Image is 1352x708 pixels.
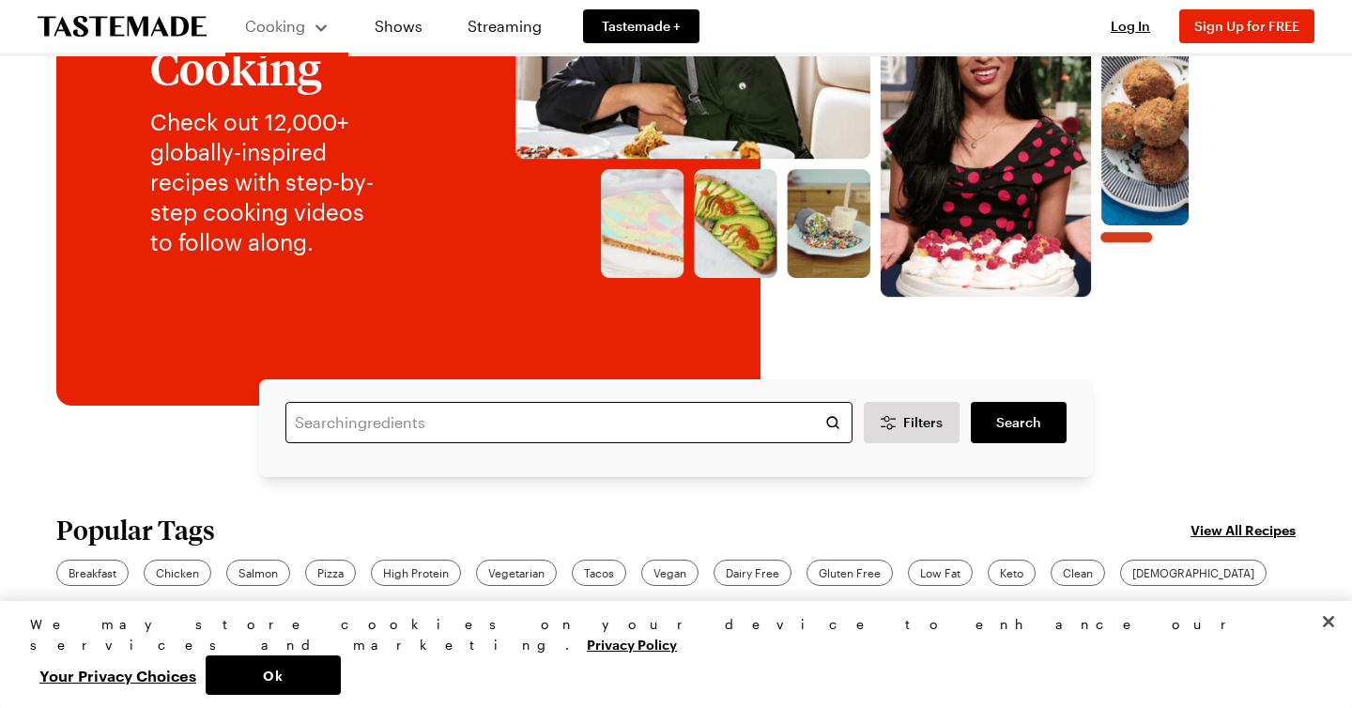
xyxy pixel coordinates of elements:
span: Dairy Free [726,564,779,581]
div: Privacy [30,614,1306,695]
button: Cooking [244,8,330,45]
a: Tastemade + [583,9,699,43]
button: Desktop filters [864,402,960,443]
a: Clean [1051,560,1105,586]
button: Ok [206,655,341,695]
span: Salmon [238,564,278,581]
a: Keto [988,560,1036,586]
a: Vegetarian [476,560,557,586]
h2: Popular Tags [56,515,215,545]
span: [DEMOGRAPHIC_DATA] [1132,564,1254,581]
a: Gluten Free [807,560,893,586]
a: View All Recipes [1191,519,1296,540]
span: Gluten Free [819,564,881,581]
span: Pizza [317,564,344,581]
span: Vegetarian [488,564,545,581]
a: Salmon [226,560,290,586]
a: Low Fat [908,560,973,586]
a: More information about your privacy, opens in a new tab [587,635,677,653]
span: Chicken [156,564,199,581]
a: High Protein [371,560,461,586]
span: Cooking [245,17,305,35]
span: High Protein [383,564,449,581]
button: Sign Up for FREE [1179,9,1314,43]
span: Log In [1111,18,1150,34]
p: Check out 12,000+ globally-inspired recipes with step-by-step cooking videos to follow along. [150,107,390,257]
span: Keto [1000,564,1023,581]
a: filters [971,402,1067,443]
span: Filters [903,413,943,432]
span: Vegan [653,564,686,581]
span: Breakfast [69,564,116,581]
a: [DEMOGRAPHIC_DATA] [1120,560,1267,586]
a: Breakfast [56,560,129,586]
span: Low Fat [920,564,960,581]
span: Tastemade + [602,17,681,36]
div: We may store cookies on your device to enhance our services and marketing. [30,614,1306,655]
span: Search [996,413,1041,432]
span: Clean [1063,564,1093,581]
button: Close [1308,601,1349,642]
span: Tacos [584,564,614,581]
a: Tacos [572,560,626,586]
button: Your Privacy Choices [30,655,206,695]
a: Chicken [144,560,211,586]
a: Vegan [641,560,699,586]
h1: Cooking [150,43,390,92]
a: To Tastemade Home Page [38,16,207,38]
button: Log In [1093,17,1168,36]
span: Sign Up for FREE [1194,18,1299,34]
a: Pizza [305,560,356,586]
a: Dairy Free [714,560,791,586]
